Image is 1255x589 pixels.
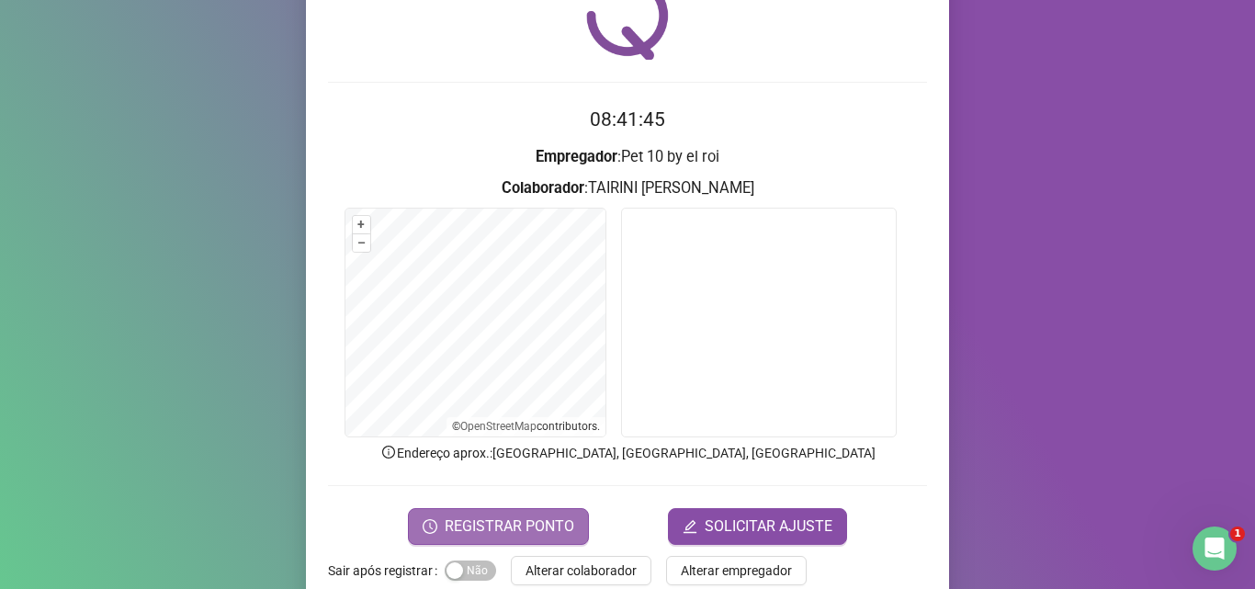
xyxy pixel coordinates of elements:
button: – [353,234,370,252]
button: + [353,216,370,233]
strong: Colaborador [502,179,584,197]
time: 08:41:45 [590,108,665,130]
span: Alterar empregador [681,561,792,581]
button: Alterar colaborador [511,556,651,585]
span: Alterar colaborador [526,561,637,581]
h3: : Pet 10 by el roi [328,145,927,169]
li: © contributors. [452,420,600,433]
span: SOLICITAR AJUSTE [705,515,832,538]
p: Endereço aprox. : [GEOGRAPHIC_DATA], [GEOGRAPHIC_DATA], [GEOGRAPHIC_DATA] [328,443,927,463]
span: edit [683,519,697,534]
span: clock-circle [423,519,437,534]
iframe: Intercom live chat [1193,527,1237,571]
a: OpenStreetMap [460,420,537,433]
label: Sair após registrar [328,556,445,585]
span: REGISTRAR PONTO [445,515,574,538]
span: 1 [1230,527,1245,541]
button: REGISTRAR PONTO [408,508,589,545]
button: editSOLICITAR AJUSTE [668,508,847,545]
strong: Empregador [536,148,617,165]
span: info-circle [380,444,397,460]
h3: : TAIRINI [PERSON_NAME] [328,176,927,200]
button: Alterar empregador [666,556,807,585]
